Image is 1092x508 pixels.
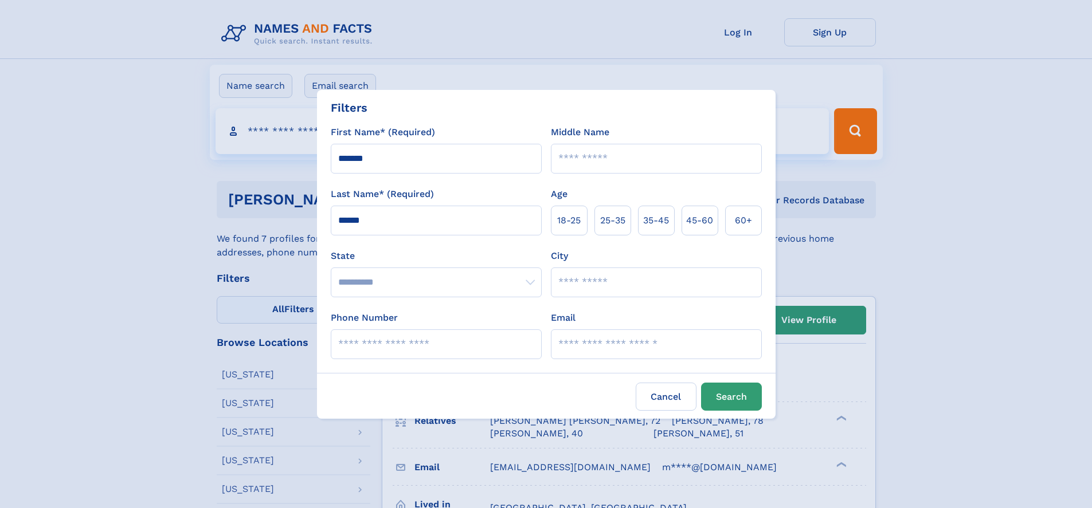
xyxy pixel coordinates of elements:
span: 35‑45 [643,214,669,227]
button: Search [701,383,762,411]
span: 45‑60 [686,214,713,227]
label: Email [551,311,576,325]
span: 60+ [735,214,752,227]
span: 25‑35 [600,214,625,227]
label: Last Name* (Required) [331,187,434,201]
label: Middle Name [551,125,609,139]
div: Filters [331,99,367,116]
label: Age [551,187,567,201]
span: 18‑25 [557,214,581,227]
label: City [551,249,568,263]
label: Phone Number [331,311,398,325]
label: First Name* (Required) [331,125,435,139]
label: Cancel [636,383,696,411]
label: State [331,249,542,263]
